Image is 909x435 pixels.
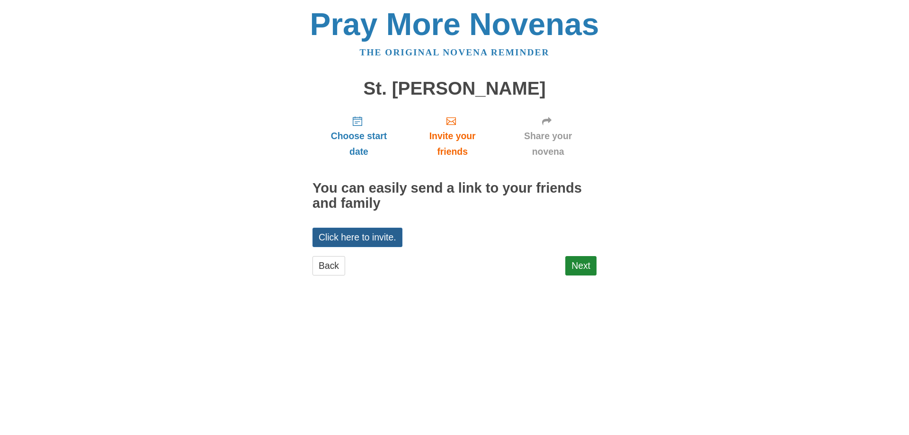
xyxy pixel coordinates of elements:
[312,108,405,164] a: Choose start date
[509,128,587,160] span: Share your novena
[312,228,402,247] a: Click here to invite.
[312,79,597,99] h1: St. [PERSON_NAME]
[405,108,499,164] a: Invite your friends
[322,128,396,160] span: Choose start date
[415,128,490,160] span: Invite your friends
[312,181,597,211] h2: You can easily send a link to your friends and family
[360,47,550,57] a: The original novena reminder
[310,7,599,42] a: Pray More Novenas
[312,256,345,275] a: Back
[565,256,597,275] a: Next
[499,108,597,164] a: Share your novena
